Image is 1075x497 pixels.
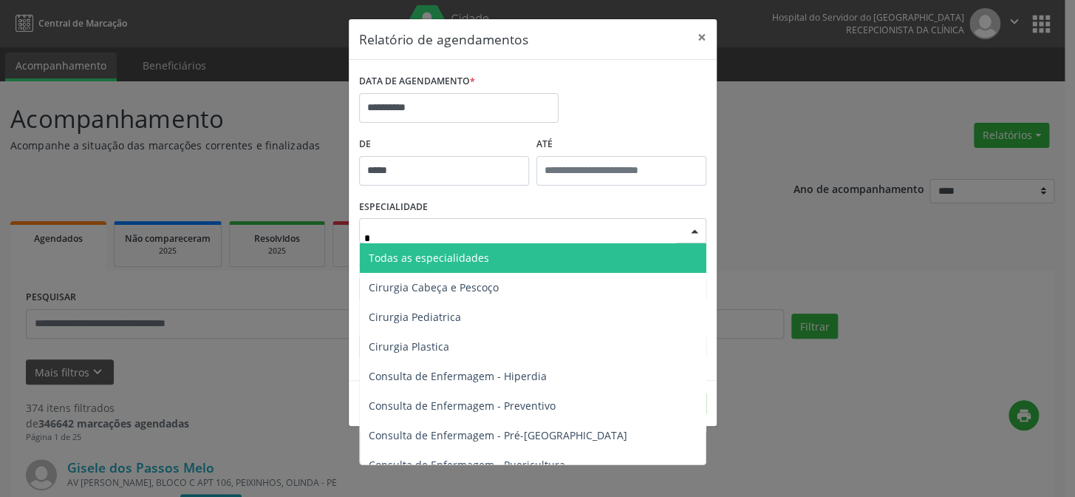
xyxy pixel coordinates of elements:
[369,310,461,324] span: Cirurgia Pediatrica
[359,196,428,219] label: ESPECIALIDADE
[369,251,489,265] span: Todas as especialidades
[359,70,475,93] label: DATA DE AGENDAMENTO
[369,369,547,383] span: Consulta de Enfermagem - Hiperdia
[359,30,528,49] h5: Relatório de agendamentos
[369,280,499,294] span: Cirurgia Cabeça e Pescoço
[369,399,556,413] span: Consulta de Enfermagem - Preventivo
[359,133,529,156] label: De
[369,458,565,472] span: Consulta de Enfermagem - Puericultura
[369,428,627,442] span: Consulta de Enfermagem - Pré-[GEOGRAPHIC_DATA]
[536,133,706,156] label: ATÉ
[687,19,717,55] button: Close
[369,339,449,354] span: Cirurgia Plastica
